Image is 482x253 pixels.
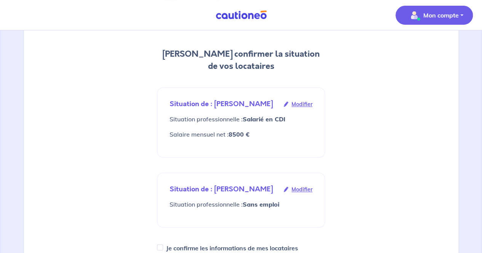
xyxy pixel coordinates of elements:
[243,115,285,123] strong: Salarié en CDI
[170,200,312,209] p: Situation professionnelle :
[170,130,312,139] div: netSalaryMonthlyIncome
[291,185,312,194] span: Modifier
[157,48,325,72] h2: [PERSON_NAME] confirmer la situation de vos locataires
[170,115,312,124] p: Situation professionnelle :
[291,100,312,108] span: Modifier
[423,11,459,20] p: Mon compte
[408,9,420,21] img: illu_account_valid_menu.svg
[170,130,312,139] p: Salaire mensuel net :
[284,100,312,108] a: Modifier
[170,185,312,194] div: Situation de : [PERSON_NAME]
[229,130,250,138] strong: 8500 €
[243,200,279,208] strong: Sans emploi
[213,10,270,20] img: Cautioneo
[170,100,312,108] div: Situation de : [PERSON_NAME]
[396,6,473,25] button: illu_account_valid_menu.svgMon compte
[284,185,312,194] a: Modifier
